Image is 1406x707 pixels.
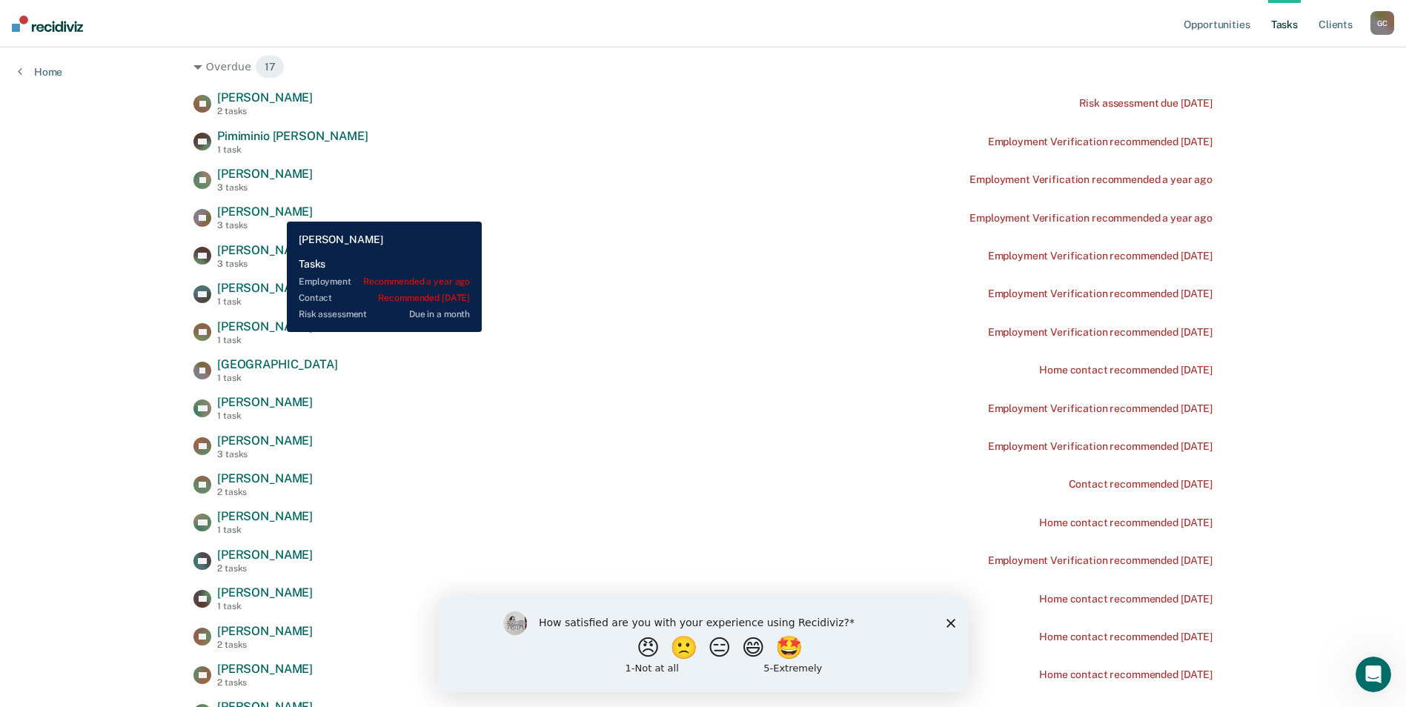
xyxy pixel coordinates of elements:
[969,212,1213,225] div: Employment Verification recommended a year ago
[1069,478,1213,491] div: Contact recommended [DATE]
[988,440,1213,453] div: Employment Verification recommended [DATE]
[988,326,1213,339] div: Employment Verification recommended [DATE]
[217,281,313,295] span: [PERSON_NAME]
[217,449,313,459] div: 3 tasks
[988,402,1213,415] div: Employment Verification recommended [DATE]
[217,624,313,638] span: [PERSON_NAME]
[217,90,313,104] span: [PERSON_NAME]
[217,319,313,333] span: [PERSON_NAME]
[217,220,313,230] div: 3 tasks
[217,471,313,485] span: [PERSON_NAME]
[217,357,337,371] span: [GEOGRAPHIC_DATA]
[217,525,313,535] div: 1 task
[1039,364,1213,376] div: Home contact recommended [DATE]
[438,597,969,692] iframe: Survey by Kim from Recidiviz
[217,640,313,650] div: 2 tasks
[217,129,368,143] span: Pimiminio [PERSON_NAME]
[217,182,313,193] div: 3 tasks
[217,585,313,600] span: [PERSON_NAME]
[217,259,313,269] div: 3 tasks
[988,288,1213,300] div: Employment Verification recommended [DATE]
[1039,668,1213,681] div: Home contact recommended [DATE]
[1039,593,1213,605] div: Home contact recommended [DATE]
[255,55,285,79] span: 17
[217,145,368,155] div: 1 task
[217,411,313,421] div: 1 task
[217,487,313,497] div: 2 tasks
[1356,657,1391,692] iframe: Intercom live chat
[1039,517,1213,529] div: Home contact recommended [DATE]
[18,65,62,79] a: Home
[217,601,313,611] div: 1 task
[988,250,1213,262] div: Employment Verification recommended [DATE]
[217,335,313,345] div: 1 task
[217,205,313,219] span: [PERSON_NAME]
[217,395,313,409] span: [PERSON_NAME]
[1079,97,1213,110] div: Risk assessment due [DATE]
[217,509,313,523] span: [PERSON_NAME]
[217,296,313,307] div: 1 task
[217,167,313,181] span: [PERSON_NAME]
[1370,11,1394,35] button: GC
[193,55,1213,79] div: Overdue 17
[12,16,83,32] img: Recidiviz
[969,173,1213,186] div: Employment Verification recommended a year ago
[217,373,337,383] div: 1 task
[217,563,313,574] div: 2 tasks
[217,662,313,676] span: [PERSON_NAME]
[1370,11,1394,35] div: G C
[217,106,313,116] div: 2 tasks
[217,434,313,448] span: [PERSON_NAME]
[988,554,1213,567] div: Employment Verification recommended [DATE]
[1039,631,1213,643] div: Home contact recommended [DATE]
[217,677,313,688] div: 2 tasks
[988,136,1213,148] div: Employment Verification recommended [DATE]
[217,243,313,257] span: [PERSON_NAME]
[217,548,313,562] span: [PERSON_NAME]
